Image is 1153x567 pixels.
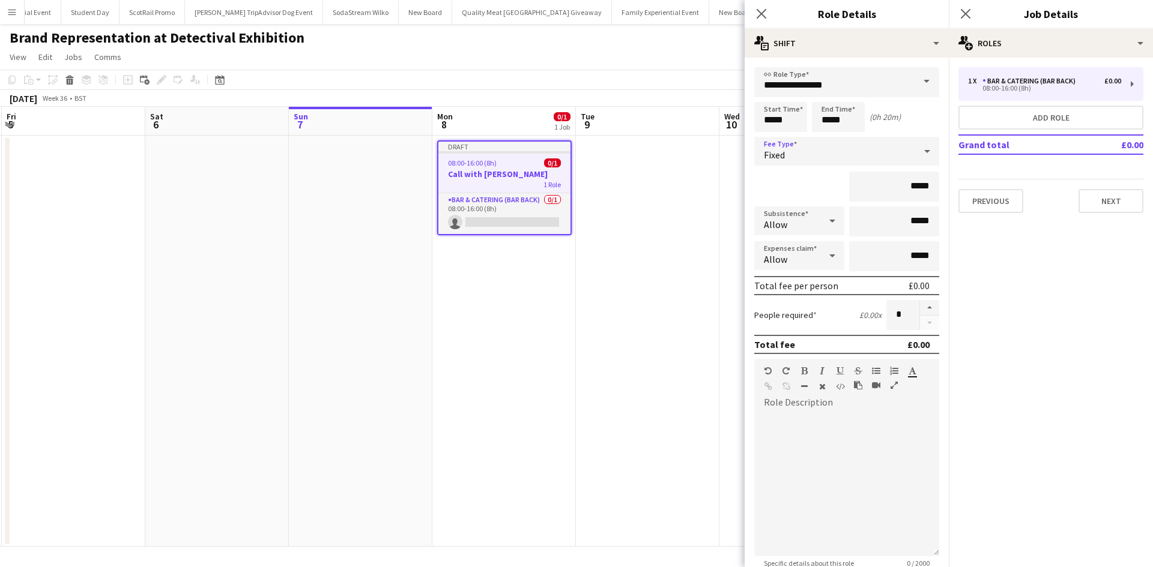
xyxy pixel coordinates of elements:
button: Quality Meat [GEOGRAPHIC_DATA] Giveaway [452,1,612,24]
div: Shift [745,29,949,58]
span: 0/1 [554,112,570,121]
span: 8 [435,118,453,131]
button: Clear Formatting [818,382,826,391]
span: Allow [764,253,787,265]
div: 1 x [968,77,982,85]
button: Horizontal Line [800,382,808,391]
span: 10 [722,118,740,131]
button: Bold [800,366,808,376]
div: Total fee [754,338,795,350]
span: Allow [764,218,787,230]
button: [PERSON_NAME] TripAdvisor Dog Event [185,1,323,24]
a: Edit [34,49,57,65]
button: Insert video [872,380,880,390]
h3: Call with [PERSON_NAME] [438,169,570,179]
div: Draft [438,142,570,151]
button: ScotRail Promo [120,1,185,24]
span: Edit [38,52,52,62]
button: Unordered List [872,366,880,376]
button: New Board [399,1,452,24]
div: £0.00 [907,338,930,350]
button: Student Day [61,1,120,24]
div: 08:00-16:00 (8h) [968,85,1121,91]
span: Week 36 [40,94,70,103]
button: SodaStream Wilko [323,1,399,24]
button: Strikethrough [854,366,862,376]
span: Jobs [64,52,82,62]
div: Bar & Catering (Bar Back) [982,77,1080,85]
div: (0h 20m) [870,112,901,122]
div: Total fee per person [754,280,838,292]
span: Fri [7,111,16,122]
div: £0.00 [1104,77,1121,85]
span: 0/1 [544,158,561,167]
button: Increase [920,300,939,316]
h1: Brand Representation at Detectival Exhibition [10,29,304,47]
div: [DATE] [10,92,37,104]
button: Add role [958,106,1143,130]
span: 08:00-16:00 (8h) [448,158,497,167]
button: Undo [764,366,772,376]
span: View [10,52,26,62]
div: 1 Job [554,122,570,131]
span: Wed [724,111,740,122]
span: Sun [294,111,308,122]
td: £0.00 [1086,135,1143,154]
button: Redo [782,366,790,376]
td: Grand total [958,135,1086,154]
a: Comms [89,49,126,65]
button: Ordered List [890,366,898,376]
h3: Job Details [949,6,1153,22]
span: Sat [150,111,163,122]
app-job-card: Draft08:00-16:00 (8h)0/1Call with [PERSON_NAME]1 RoleBar & Catering (Bar Back)0/108:00-16:00 (8h) [437,140,572,235]
button: Paste as plain text [854,380,862,390]
h3: Role Details [745,6,949,22]
div: Roles [949,29,1153,58]
span: Tue [581,111,595,122]
a: View [5,49,31,65]
button: Italic [818,366,826,376]
div: £0.00 x [859,310,882,320]
span: Fixed [764,149,785,161]
span: 7 [292,118,308,131]
button: Underline [836,366,844,376]
span: 1 Role [543,180,561,189]
button: Previous [958,189,1023,213]
div: £0.00 [909,280,930,292]
button: HTML Code [836,382,844,391]
span: Mon [437,111,453,122]
div: BST [74,94,86,103]
label: People required [754,310,817,320]
a: Jobs [59,49,87,65]
app-card-role: Bar & Catering (Bar Back)0/108:00-16:00 (8h) [438,193,570,234]
span: 9 [579,118,595,131]
span: 6 [148,118,163,131]
button: New Board [709,1,763,24]
button: Family Experiential Event [612,1,709,24]
button: Text Color [908,366,916,376]
button: Next [1079,189,1143,213]
button: Fullscreen [890,380,898,390]
span: Comms [94,52,121,62]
